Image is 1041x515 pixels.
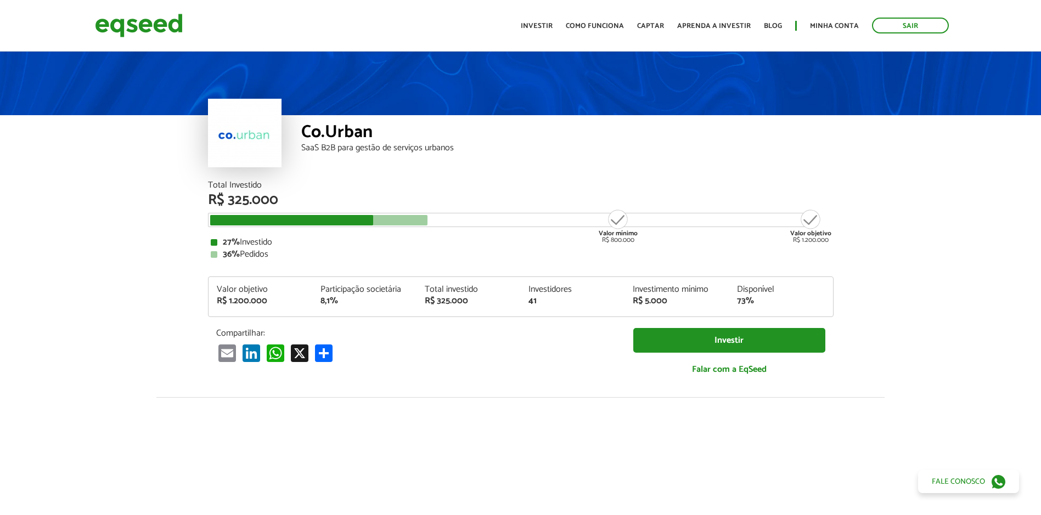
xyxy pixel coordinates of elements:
div: 73% [737,297,825,305]
a: WhatsApp [265,344,286,362]
div: Participação societária [320,285,408,294]
strong: Valor mínimo [599,228,638,239]
a: Minha conta [810,22,859,30]
a: X [289,344,311,362]
div: Investidores [528,285,616,294]
a: Fale conosco [918,470,1019,493]
p: Compartilhar: [216,328,617,338]
strong: 27% [223,235,240,250]
div: R$ 1.200.000 [217,297,305,305]
a: Sair [872,18,949,33]
div: Total investido [425,285,513,294]
a: Aprenda a investir [677,22,751,30]
div: Investido [211,238,831,247]
div: R$ 800.000 [598,208,639,244]
strong: Valor objetivo [790,228,831,239]
div: Disponível [737,285,825,294]
a: Compartilhar [313,344,335,362]
a: Investir [521,22,553,30]
div: R$ 325.000 [208,193,834,207]
div: Valor objetivo [217,285,305,294]
img: EqSeed [95,11,183,40]
a: Falar com a EqSeed [633,358,825,381]
div: R$ 325.000 [425,297,513,305]
div: 41 [528,297,616,305]
div: SaaS B2B para gestão de serviços urbanos [301,144,834,152]
div: R$ 5.000 [633,297,721,305]
strong: 36% [223,247,240,262]
a: LinkedIn [240,344,262,362]
div: Total Investido [208,181,834,190]
a: Email [216,344,238,362]
a: Blog [764,22,782,30]
a: Investir [633,328,825,353]
a: Captar [637,22,664,30]
div: Pedidos [211,250,831,259]
div: 8,1% [320,297,408,305]
a: Como funciona [566,22,624,30]
div: Investimento mínimo [633,285,721,294]
div: R$ 1.200.000 [790,208,831,244]
div: Co.Urban [301,123,834,144]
